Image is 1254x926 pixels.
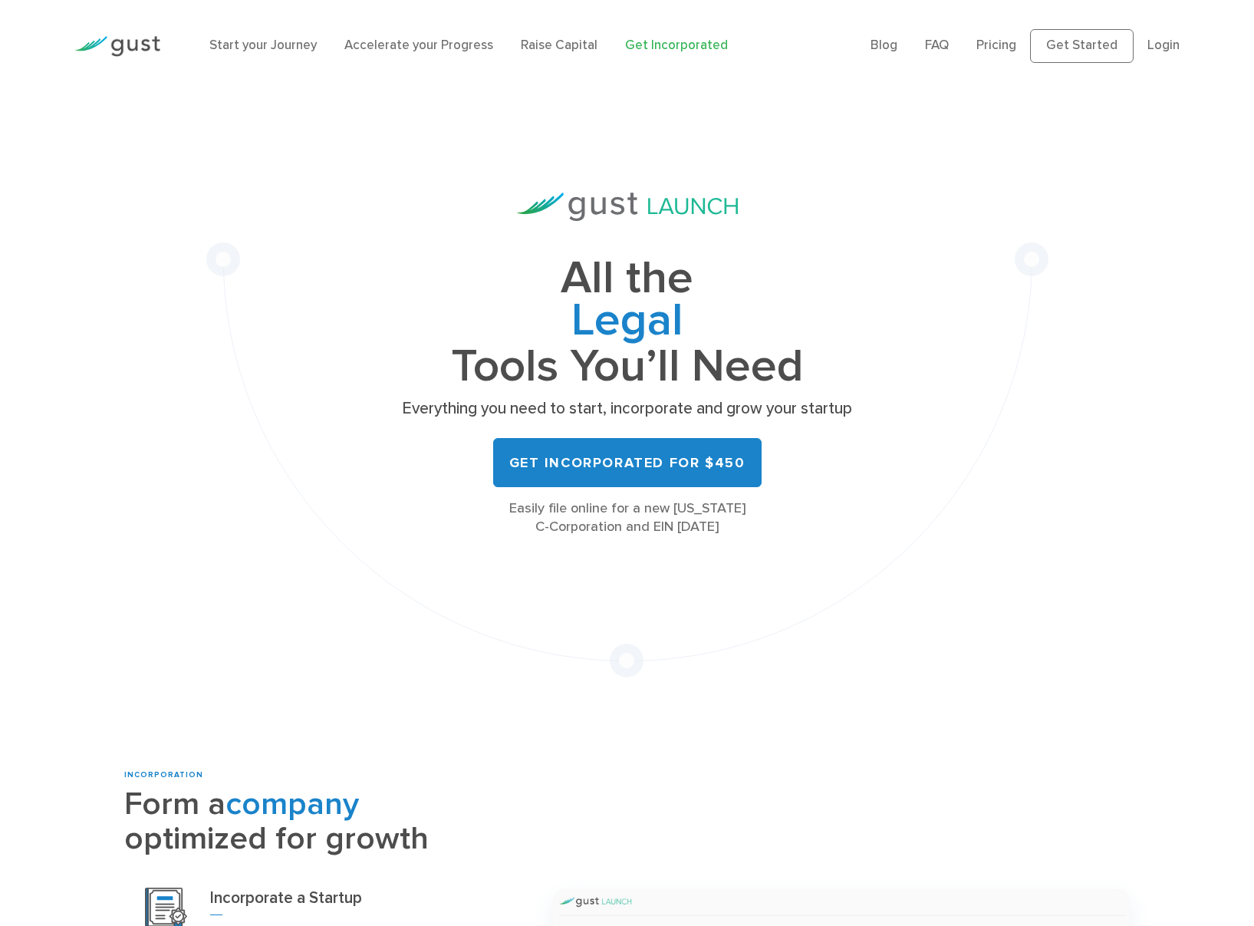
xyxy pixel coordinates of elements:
h3: Incorporate a Startup [210,888,509,915]
a: Get Incorporated [625,38,728,53]
a: Accelerate your Progress [344,38,493,53]
a: Start your Journey [209,38,317,53]
span: company [225,785,359,823]
a: Get Started [1030,29,1134,63]
h2: Form a optimized for growth [124,787,530,858]
a: Raise Capital [521,38,597,53]
div: Easily file online for a new [US_STATE] C-Corporation and EIN [DATE] [397,499,857,536]
a: Blog [871,38,897,53]
a: Login [1147,38,1180,53]
a: FAQ [925,38,949,53]
a: Pricing [976,38,1016,53]
span: Legal [397,300,857,346]
img: Gust Logo [74,36,160,57]
p: Everything you need to start, incorporate and grow your startup [397,398,857,420]
img: Gust Launch Logo [517,193,738,221]
h1: All the Tools You’ll Need [397,258,857,387]
div: INCORPORATION [124,769,530,781]
a: Get Incorporated for $450 [493,438,762,487]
